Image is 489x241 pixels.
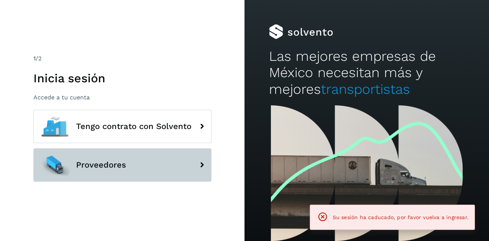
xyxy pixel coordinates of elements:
button: Proveedores [33,148,211,182]
span: transportistas [321,81,410,97]
h1: Inicia sesión [33,71,211,85]
div: /2 [33,54,211,63]
button: Tengo contrato con Solvento [33,110,211,143]
span: 1 [33,55,36,62]
h2: Las mejores empresas de México necesitan más y mejores [269,48,465,98]
span: Proveedores [76,161,126,169]
p: Accede a tu cuenta [33,94,211,101]
span: Su sesión ha caducado, por favor vuelva a ingresar. [333,214,469,220]
span: Tengo contrato con Solvento [76,122,191,131]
